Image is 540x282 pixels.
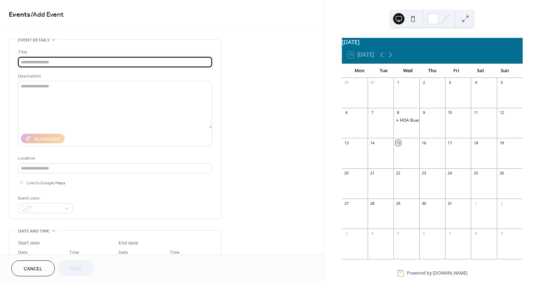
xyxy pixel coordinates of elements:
[344,80,349,85] div: 29
[473,201,478,206] div: 1
[370,201,375,206] div: 28
[18,155,211,162] div: Location
[396,231,401,236] div: 5
[421,171,427,176] div: 23
[370,171,375,176] div: 21
[396,171,401,176] div: 22
[421,140,427,145] div: 16
[393,117,419,123] div: HOA Board Meeting!
[18,249,28,256] span: Date
[344,171,349,176] div: 20
[499,140,504,145] div: 19
[342,38,523,46] div: [DATE]
[447,110,453,115] div: 10
[447,171,453,176] div: 24
[396,110,401,115] div: 8
[499,231,504,236] div: 9
[499,171,504,176] div: 26
[473,80,478,85] div: 4
[499,80,504,85] div: 5
[18,73,211,80] div: Description
[447,231,453,236] div: 7
[69,249,79,256] span: Time
[370,231,375,236] div: 4
[421,110,427,115] div: 9
[421,201,427,206] div: 30
[421,80,427,85] div: 2
[344,110,349,115] div: 6
[11,260,55,276] button: Cancel
[473,110,478,115] div: 11
[499,110,504,115] div: 12
[396,140,401,145] div: 15
[18,195,71,202] div: Event color
[18,36,50,44] span: Event details
[18,228,50,235] span: Date and time
[396,201,401,206] div: 29
[18,48,211,56] div: Title
[119,240,138,247] div: End date
[344,140,349,145] div: 13
[344,201,349,206] div: 27
[473,140,478,145] div: 18
[493,64,517,78] div: Sun
[30,8,64,22] span: / Add Event
[24,265,42,273] span: Cancel
[372,64,396,78] div: Tue
[347,64,372,78] div: Mon
[370,80,375,85] div: 30
[170,249,180,256] span: Time
[370,140,375,145] div: 14
[344,231,349,236] div: 3
[396,80,401,85] div: 1
[433,270,467,276] a: [DOMAIN_NAME]
[400,117,441,123] div: HOA Board Meeting!
[421,231,427,236] div: 6
[420,64,444,78] div: Thu
[473,171,478,176] div: 25
[396,64,420,78] div: Wed
[444,64,469,78] div: Fri
[18,240,40,247] div: Start date
[473,231,478,236] div: 8
[9,8,30,22] a: Events
[119,249,128,256] span: Date
[370,110,375,115] div: 7
[499,201,504,206] div: 2
[407,270,467,276] div: Powered by
[447,201,453,206] div: 31
[27,179,65,187] span: Link to Google Maps
[447,80,453,85] div: 3
[469,64,493,78] div: Sat
[447,140,453,145] div: 17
